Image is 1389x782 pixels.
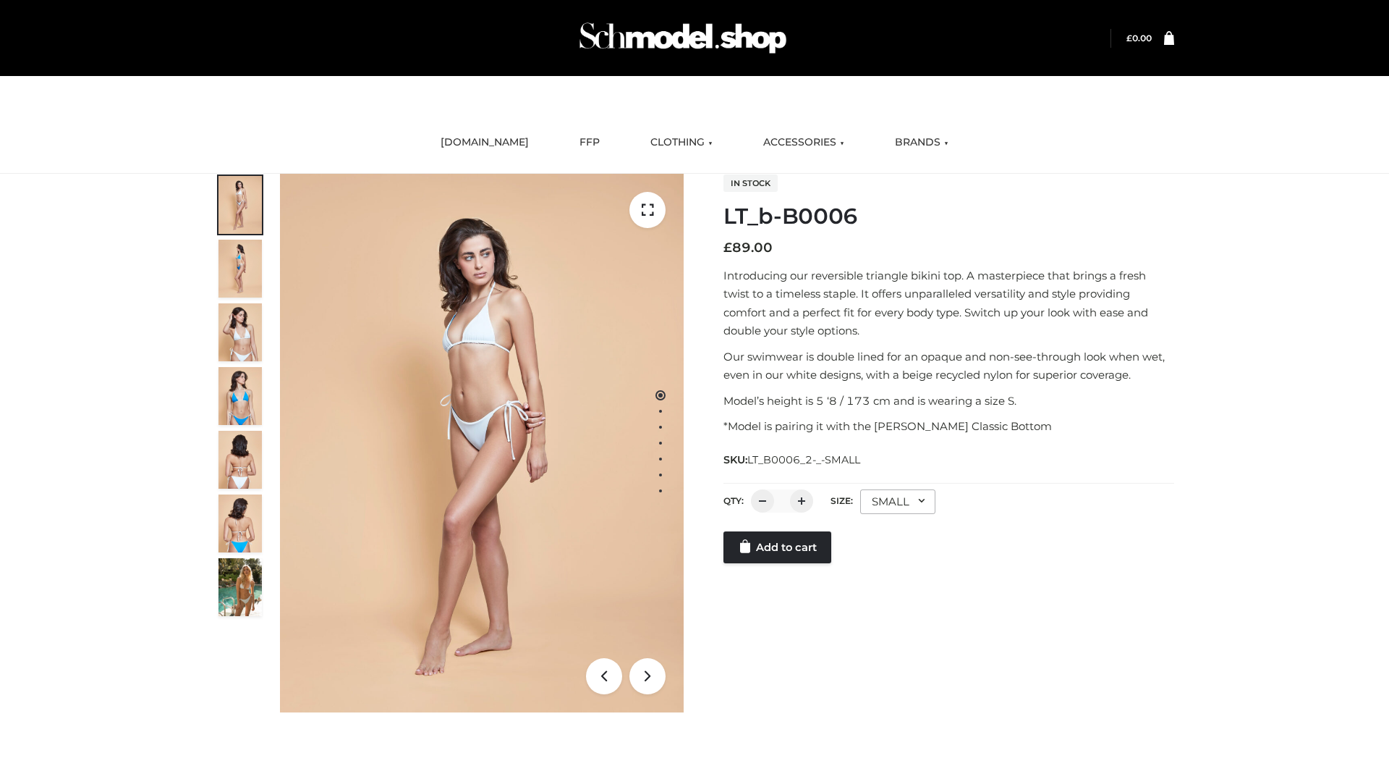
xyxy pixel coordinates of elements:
span: LT_B0006_2-_-SMALL [747,453,860,466]
p: Our swimwear is double lined for an opaque and non-see-through look when wet, even in our white d... [723,348,1174,384]
span: SKU: [723,451,862,468]
a: [DOMAIN_NAME] [430,127,540,159]
h1: LT_b-B0006 [723,203,1174,230]
bdi: 0.00 [1126,33,1152,43]
img: ArielClassicBikiniTop_CloudNine_AzureSky_OW114ECO_8-scaled.jpg [218,495,262,552]
img: ArielClassicBikiniTop_CloudNine_AzureSky_OW114ECO_2-scaled.jpg [218,240,262,298]
img: ArielClassicBikiniTop_CloudNine_AzureSky_OW114ECO_1 [280,174,684,712]
bdi: 89.00 [723,240,773,256]
img: Arieltop_CloudNine_AzureSky2.jpg [218,558,262,616]
p: Model’s height is 5 ‘8 / 173 cm and is wearing a size S. [723,392,1174,411]
a: £0.00 [1126,33,1152,43]
label: QTY: [723,495,744,506]
div: SMALL [860,489,935,514]
img: ArielClassicBikiniTop_CloudNine_AzureSky_OW114ECO_4-scaled.jpg [218,367,262,425]
label: Size: [831,495,853,506]
a: Add to cart [723,531,831,563]
a: FFP [569,127,611,159]
span: In stock [723,175,778,192]
img: ArielClassicBikiniTop_CloudNine_AzureSky_OW114ECO_3-scaled.jpg [218,303,262,361]
span: £ [723,240,732,256]
p: *Model is pairing it with the [PERSON_NAME] Classic Bottom [723,417,1174,436]
p: Introducing our reversible triangle bikini top. A masterpiece that brings a fresh twist to a time... [723,266,1174,340]
a: ACCESSORIES [752,127,855,159]
span: £ [1126,33,1132,43]
a: CLOTHING [640,127,723,159]
img: ArielClassicBikiniTop_CloudNine_AzureSky_OW114ECO_7-scaled.jpg [218,431,262,489]
img: Schmodel Admin 964 [574,9,791,67]
img: ArielClassicBikiniTop_CloudNine_AzureSky_OW114ECO_1-scaled.jpg [218,176,262,234]
a: BRANDS [884,127,959,159]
